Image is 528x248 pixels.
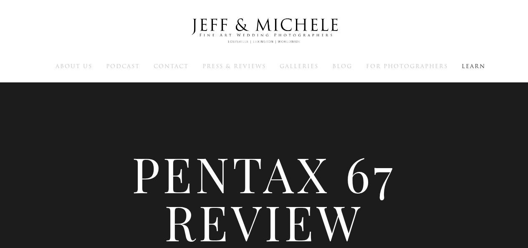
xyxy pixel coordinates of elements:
[462,62,485,70] a: Learn
[202,62,266,70] a: Press & Reviews
[154,62,189,70] a: Contact
[56,62,92,70] a: About Us
[366,62,448,70] a: For Photographers
[64,149,465,245] h1: Pentax 67 Review
[280,62,318,70] a: Galleries
[332,62,352,70] a: Blog
[181,10,348,51] img: Louisville Wedding Photographers - Jeff & Michele Wedding Photographers
[106,62,140,70] a: Podcast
